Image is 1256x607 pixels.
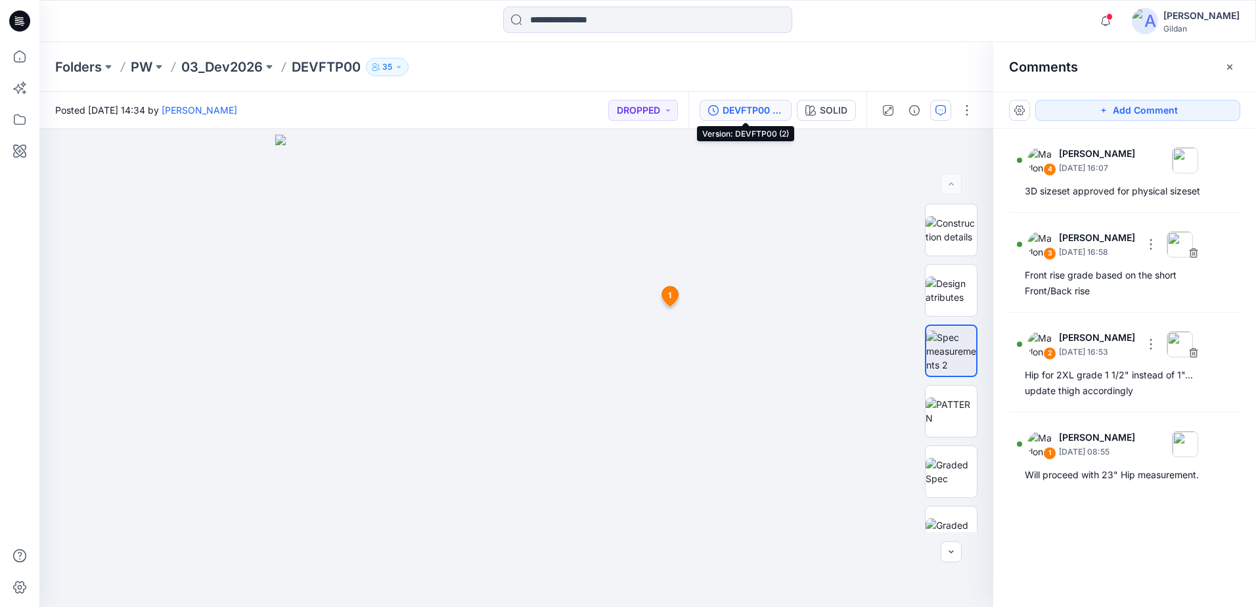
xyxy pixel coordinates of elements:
[1059,346,1135,359] p: [DATE] 16:53
[292,58,361,76] p: DEVFTP00
[926,216,977,244] img: Construction details
[1059,445,1135,459] p: [DATE] 08:55
[1035,100,1240,121] button: Add Comment
[1025,367,1224,399] div: Hip for 2XL grade 1 1/2" instead of 1"... update thigh accordingly
[131,58,152,76] a: PW
[926,518,977,546] img: Graded Pattern
[162,104,237,116] a: [PERSON_NAME]
[1043,447,1056,460] div: 1
[1163,8,1240,24] div: [PERSON_NAME]
[926,277,977,304] img: Design atributes
[1043,247,1056,260] div: 3
[1027,231,1054,258] img: Marlon Anibal Castro
[1059,330,1135,346] p: [PERSON_NAME]
[1043,163,1056,176] div: 4
[904,100,925,121] button: Details
[1025,467,1224,483] div: Will proceed with 23" Hip measurement.
[723,103,783,118] div: DEVFTP00 (2)
[1025,267,1224,299] div: Front rise grade based on the short Front/Back rise
[1027,431,1054,457] img: Marlon Anibal Castro
[1027,331,1054,357] img: Marlon Anibal Castro
[181,58,263,76] a: 03_Dev2026
[1059,246,1135,259] p: [DATE] 16:58
[55,103,237,117] span: Posted [DATE] 14:34 by
[926,330,976,372] img: Spec measurements 2
[55,58,102,76] a: Folders
[797,100,856,121] button: SOLID
[366,58,409,76] button: 35
[1043,347,1056,360] div: 2
[1059,146,1135,162] p: [PERSON_NAME]
[1025,183,1224,199] div: 3D sizeset approved for physical sizeset
[1132,8,1158,34] img: avatar
[382,60,392,74] p: 35
[1009,59,1078,75] h2: Comments
[820,103,847,118] div: SOLID
[1059,162,1135,175] p: [DATE] 16:07
[1059,230,1135,246] p: [PERSON_NAME]
[700,100,792,121] button: DEVFTP00 (2)
[275,135,758,607] img: eyJhbGciOiJIUzI1NiIsImtpZCI6IjAiLCJzbHQiOiJzZXMiLCJ0eXAiOiJKV1QifQ.eyJkYXRhIjp7InR5cGUiOiJzdG9yYW...
[1163,24,1240,34] div: Gildan
[1027,147,1054,173] img: Marlon Anibal Castro
[926,397,977,425] img: PATTERN
[926,458,977,485] img: Graded Spec
[1059,430,1135,445] p: [PERSON_NAME]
